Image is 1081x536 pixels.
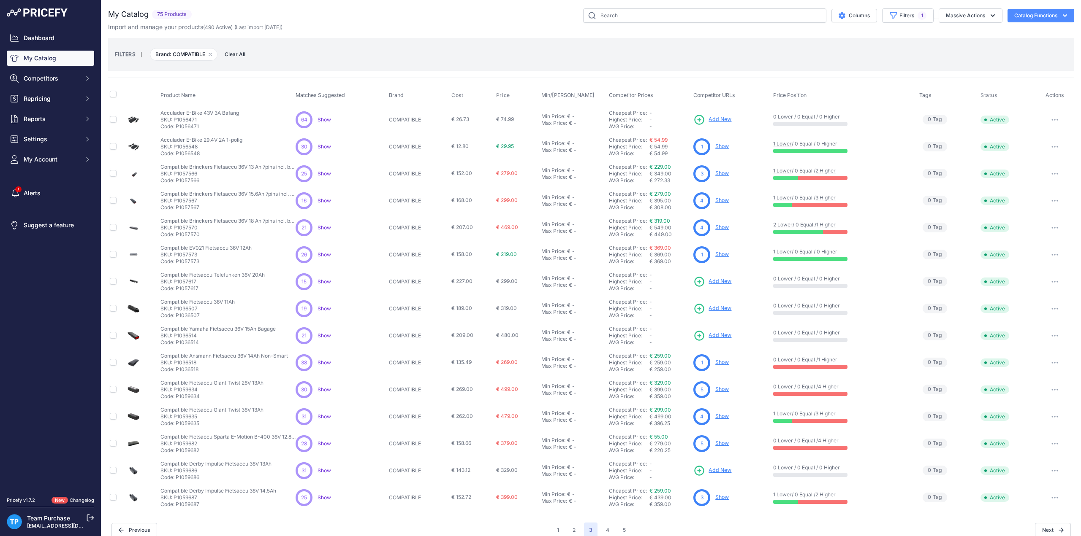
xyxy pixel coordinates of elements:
p: Compatible EV021 Fietsaccu 36V 12Ah [160,245,252,251]
div: - [572,255,576,261]
a: Show [318,467,331,474]
div: AVG Price: [609,177,649,184]
a: 1 Lower [773,248,792,255]
div: - [572,201,576,207]
a: 1 Higher [816,221,836,228]
a: Cheapest Price: [609,245,647,251]
a: € 319.00 [649,218,670,224]
a: 1 Lower [773,410,792,417]
span: 25 [301,170,307,178]
a: Show [318,143,331,150]
a: Show [318,494,331,501]
button: Massive Actions [939,8,1002,23]
span: € 158.00 [451,251,472,257]
a: Add New [693,114,731,126]
span: Matches Suggested [296,92,345,98]
small: | [136,52,147,57]
a: Cheapest Price: [609,326,647,332]
button: Filters1 [882,8,934,23]
a: [EMAIL_ADDRESS][DOMAIN_NAME] [27,523,115,529]
a: Show [715,440,729,446]
div: - [570,113,575,120]
button: My Account [7,152,94,167]
a: Cheapest Price: [609,434,647,440]
p: COMPATIBLE [389,197,448,204]
span: € 207.00 [451,224,473,230]
div: AVG Price: [609,123,649,130]
span: Active [981,197,1009,205]
span: 1 [701,143,703,151]
div: € [567,194,570,201]
img: Pricefy Logo [7,8,68,17]
div: Highest Price: [609,116,649,123]
a: Show [318,386,331,393]
span: 0 [928,197,931,205]
a: Show [715,224,729,230]
div: € [567,275,570,282]
a: 1 Higher [818,356,837,363]
div: - [570,275,575,282]
p: COMPATIBLE [389,116,448,123]
a: Changelog [70,497,94,503]
div: Max Price: [541,255,567,261]
span: 0 [928,250,931,259]
div: Highest Price: [609,143,649,150]
div: - [570,140,575,147]
button: Status [981,92,999,99]
a: Show [715,197,729,203]
div: € 54.99 [649,150,690,157]
p: COMPATIBLE [389,224,448,231]
span: € 219.00 [496,251,517,257]
button: Cost [451,92,465,99]
a: 3 Higher [815,410,836,417]
span: - [649,278,652,285]
a: Show [318,413,331,420]
h2: My Catalog [108,8,149,20]
span: 1 [701,251,703,259]
button: Competitors [7,71,94,86]
span: Tags [919,92,932,98]
a: € 55.00 [649,434,668,440]
p: Code: P1057570 [160,231,296,238]
a: Cheapest Price: [609,380,647,386]
a: 4 Higher [818,383,839,390]
span: Price Position [773,92,807,98]
span: € 26.73 [451,116,469,122]
span: 0 [928,224,931,232]
span: Show [318,305,331,312]
span: 0 [928,277,931,286]
div: AVG Price: [609,285,649,292]
span: Brand [389,92,404,98]
span: Reports [24,115,79,123]
a: Cheapest Price: [609,110,647,116]
a: Show [318,224,331,231]
a: 2 Higher [815,491,836,498]
div: Min Price: [541,248,565,255]
a: Cheapest Price: [609,488,647,494]
a: € 259.00 [649,488,671,494]
p: SKU: P1057617 [160,278,265,285]
span: € 299.00 [496,278,518,284]
div: € [567,221,570,228]
span: Product Name [160,92,196,98]
a: Show [318,197,331,204]
div: € [569,147,572,154]
a: Dashboard [7,30,94,46]
span: € 549.00 [649,224,671,231]
a: 490 Active [205,24,231,30]
a: Show [715,143,729,149]
span: € 152.00 [451,170,472,176]
span: 4 [700,224,703,232]
span: € 74.99 [496,116,514,122]
span: Competitor Prices [609,92,653,98]
span: Repricing [24,94,79,103]
div: € [569,174,572,180]
span: Price [496,92,510,99]
div: € [567,140,570,147]
div: € [567,248,570,255]
a: 3 Higher [815,194,836,201]
a: Cheapest Price: [609,353,647,359]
